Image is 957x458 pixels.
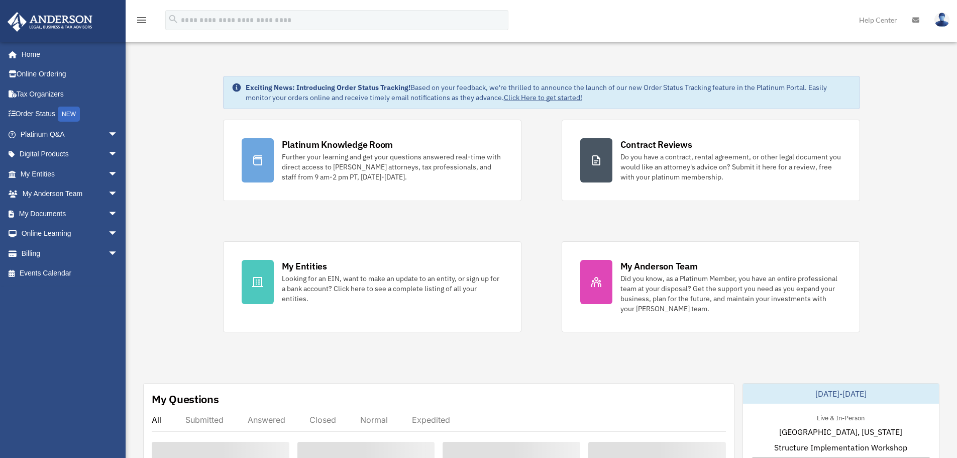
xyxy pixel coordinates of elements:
a: Events Calendar [7,263,133,284]
div: My Questions [152,392,219,407]
img: Anderson Advisors Platinum Portal [5,12,95,32]
a: menu [136,18,148,26]
div: Platinum Knowledge Room [282,138,393,151]
div: Do you have a contract, rental agreement, or other legal document you would like an attorney's ad... [620,152,841,182]
div: Submitted [185,415,224,425]
div: My Entities [282,260,327,272]
div: My Anderson Team [620,260,698,272]
i: menu [136,14,148,26]
span: arrow_drop_down [108,204,128,224]
a: Contract Reviews Do you have a contract, rental agreement, or other legal document you would like... [562,120,860,201]
div: Contract Reviews [620,138,692,151]
span: Structure Implementation Workshop [774,441,907,453]
div: [DATE]-[DATE] [743,384,939,404]
a: Platinum Knowledge Room Further your learning and get your questions answered real-time with dire... [223,120,521,201]
span: arrow_drop_down [108,144,128,165]
a: My Anderson Team Did you know, as a Platinum Member, you have an entire professional team at your... [562,241,860,332]
a: My Documentsarrow_drop_down [7,204,133,224]
div: Looking for an EIN, want to make an update to an entity, or sign up for a bank account? Click her... [282,273,503,304]
a: Digital Productsarrow_drop_down [7,144,133,164]
div: Did you know, as a Platinum Member, you have an entire professional team at your disposal? Get th... [620,273,841,314]
span: [GEOGRAPHIC_DATA], [US_STATE] [779,426,902,438]
a: Home [7,44,128,64]
a: Platinum Q&Aarrow_drop_down [7,124,133,144]
div: Live & In-Person [809,412,873,422]
i: search [168,14,179,25]
a: My Entitiesarrow_drop_down [7,164,133,184]
div: Further your learning and get your questions answered real-time with direct access to [PERSON_NAM... [282,152,503,182]
a: Online Ordering [7,64,133,84]
span: arrow_drop_down [108,224,128,244]
a: Order StatusNEW [7,104,133,125]
div: Closed [309,415,336,425]
div: Expedited [412,415,450,425]
span: arrow_drop_down [108,184,128,205]
div: Based on your feedback, we're thrilled to announce the launch of our new Order Status Tracking fe... [246,82,852,103]
div: NEW [58,107,80,122]
a: Click Here to get started! [504,93,582,102]
span: arrow_drop_down [108,164,128,185]
span: arrow_drop_down [108,243,128,264]
img: User Pic [934,13,949,27]
div: Normal [360,415,388,425]
a: My Entities Looking for an EIN, want to make an update to an entity, or sign up for a bank accoun... [223,241,521,332]
a: Online Learningarrow_drop_down [7,224,133,244]
a: My Anderson Teamarrow_drop_down [7,184,133,204]
a: Tax Organizers [7,84,133,104]
strong: Exciting News: Introducing Order Status Tracking! [246,83,410,92]
span: arrow_drop_down [108,124,128,145]
a: Billingarrow_drop_down [7,243,133,263]
div: All [152,415,161,425]
div: Answered [248,415,285,425]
